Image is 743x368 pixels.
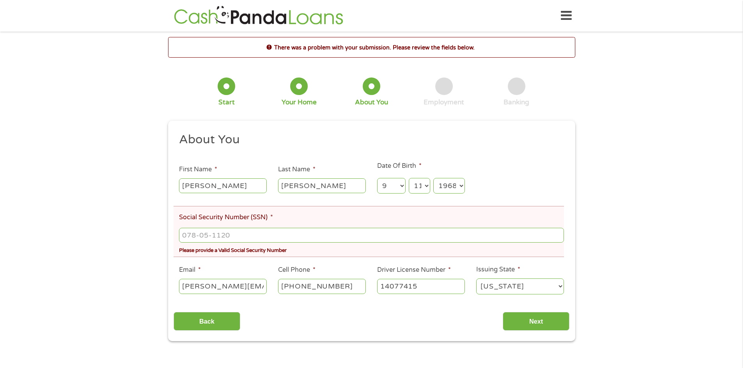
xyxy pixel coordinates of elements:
[179,178,267,193] input: John
[424,98,464,107] div: Employment
[278,266,316,274] label: Cell Phone
[218,98,235,107] div: Start
[377,162,422,170] label: Date Of Birth
[179,132,558,148] h2: About You
[355,98,388,107] div: About You
[278,166,316,174] label: Last Name
[278,178,366,193] input: Smith
[377,266,451,274] label: Driver License Number
[476,266,520,274] label: Issuing State
[179,279,267,294] input: john@gmail.com
[179,166,217,174] label: First Name
[179,228,564,243] input: 078-05-1120
[179,266,201,274] label: Email
[504,98,529,107] div: Banking
[174,312,240,331] input: Back
[503,312,569,331] input: Next
[179,213,273,222] label: Social Security Number (SSN)
[172,5,346,27] img: GetLoanNow Logo
[282,98,317,107] div: Your Home
[179,244,564,255] div: Please provide a Valid Social Security Number
[168,43,575,52] h2: There was a problem with your submission. Please review the fields below.
[278,279,366,294] input: (541) 754-3010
